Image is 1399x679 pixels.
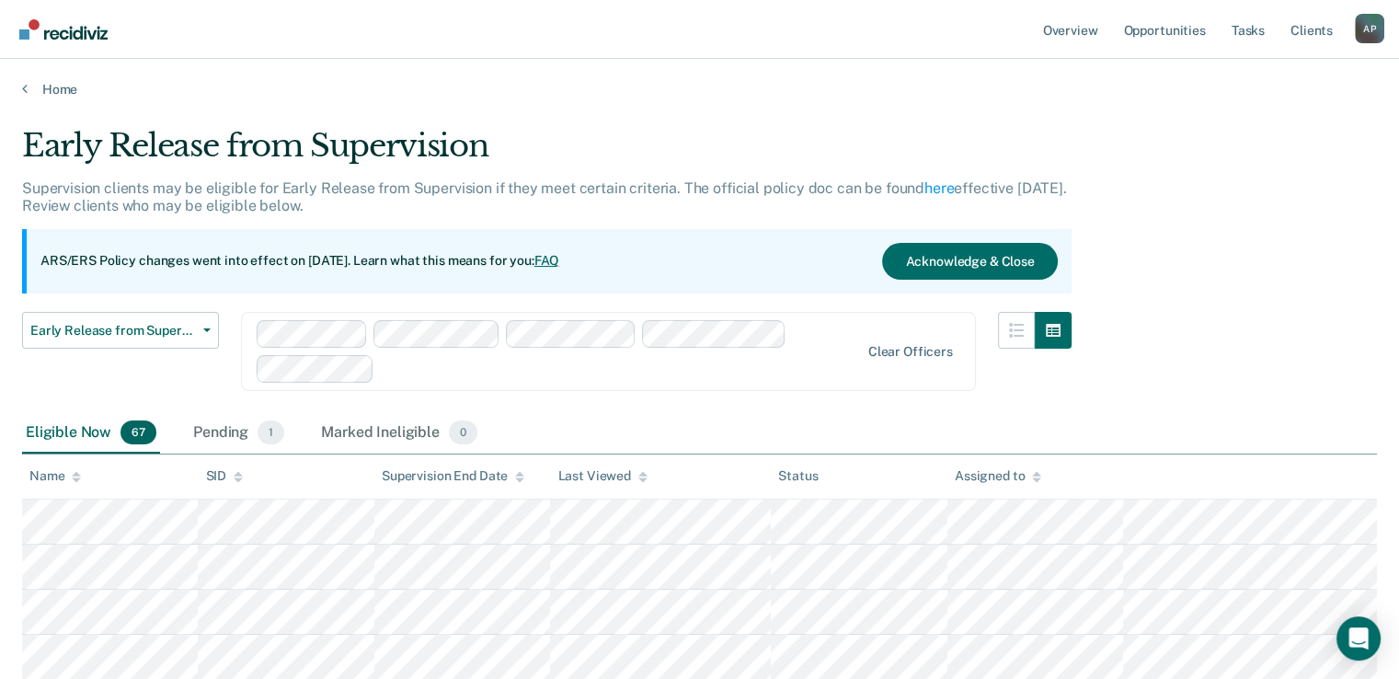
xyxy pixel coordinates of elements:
div: Last Viewed [557,468,647,484]
div: Pending1 [189,413,288,454]
p: Supervision clients may be eligible for Early Release from Supervision if they meet certain crite... [22,179,1067,214]
div: SID [205,468,243,484]
img: Recidiviz [19,19,108,40]
div: Name [29,468,81,484]
button: Acknowledge & Close [882,243,1057,280]
div: A P [1355,14,1384,43]
a: FAQ [534,253,560,268]
span: 67 [120,420,156,444]
div: Eligible Now67 [22,413,160,454]
span: Early Release from Supervision [30,323,196,339]
span: 1 [258,420,284,444]
a: Home [22,81,1377,98]
button: Profile dropdown button [1355,14,1384,43]
div: Early Release from Supervision [22,127,1072,179]
div: Assigned to [955,468,1041,484]
span: 0 [449,420,477,444]
p: ARS/ERS Policy changes went into effect on [DATE]. Learn what this means for you: [40,252,559,270]
button: Early Release from Supervision [22,312,219,349]
div: Status [778,468,818,484]
div: Supervision End Date [382,468,524,484]
a: here [924,179,954,197]
div: Clear officers [868,344,953,360]
div: Open Intercom Messenger [1336,616,1381,661]
div: Marked Ineligible0 [317,413,481,454]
